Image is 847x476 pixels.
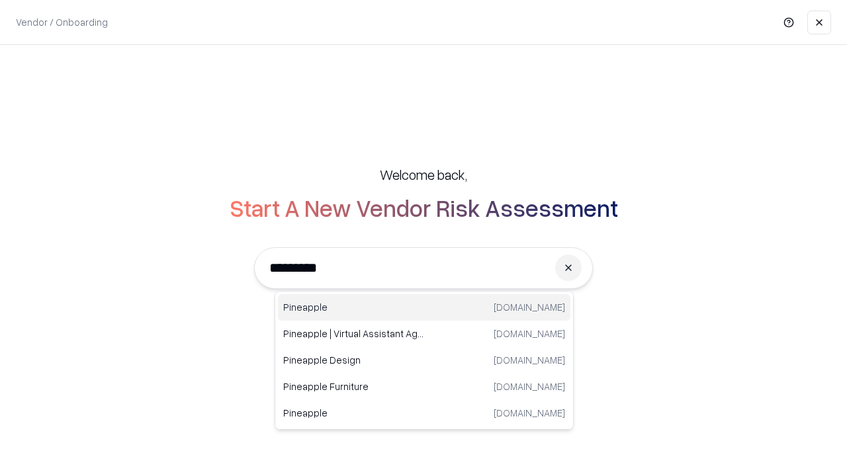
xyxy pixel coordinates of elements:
p: [DOMAIN_NAME] [494,327,565,340]
p: [DOMAIN_NAME] [494,300,565,314]
p: Pineapple [283,300,424,314]
h2: Start A New Vendor Risk Assessment [230,194,618,221]
p: Pineapple [283,406,424,420]
h5: Welcome back, [380,165,467,184]
p: Pineapple Furniture [283,379,424,393]
p: [DOMAIN_NAME] [494,379,565,393]
div: Suggestions [275,291,574,430]
p: [DOMAIN_NAME] [494,406,565,420]
p: Vendor / Onboarding [16,15,108,29]
p: Pineapple | Virtual Assistant Agency [283,327,424,340]
p: Pineapple Design [283,353,424,367]
p: [DOMAIN_NAME] [494,353,565,367]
